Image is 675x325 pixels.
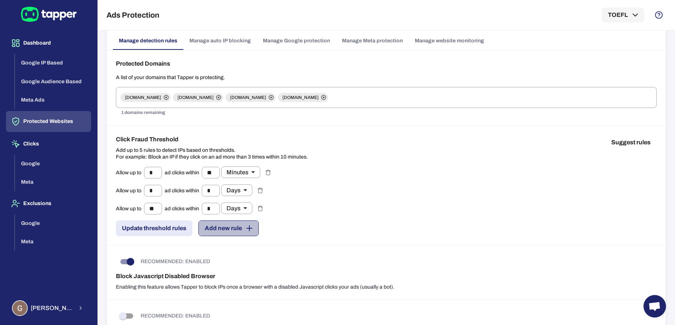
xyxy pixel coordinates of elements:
[643,295,666,318] a: Open chat
[409,32,490,50] a: Manage website monitoring
[141,258,210,265] p: RECOMMENDED: ENABLED
[6,193,91,214] button: Exclusions
[31,304,73,312] span: [PERSON_NAME] Lebelle
[6,133,91,154] button: Clicks
[113,32,183,50] a: Manage detection rules
[15,178,91,185] a: Meta
[116,220,192,236] button: Update threshold rules
[173,93,223,102] div: [DOMAIN_NAME]
[15,59,91,66] a: Google IP Based
[6,33,91,54] button: Dashboard
[15,72,91,91] button: Google Audience Based
[6,118,91,124] a: Protected Websites
[221,184,252,196] div: Days
[15,214,91,233] button: Google
[6,200,91,206] a: Exclusions
[15,219,91,226] a: Google
[225,93,276,102] div: [DOMAIN_NAME]
[13,301,27,315] img: Guillaume Lebelle
[6,140,91,147] a: Clicks
[15,78,91,84] a: Google Audience Based
[15,232,91,251] button: Meta
[183,32,257,50] a: Manage auto IP blocking
[116,147,308,160] p: Add up to 5 rules to detect IPs based on thresholds. For example: Block an IP if they click on an...
[278,93,328,102] div: [DOMAIN_NAME]
[15,173,91,192] button: Meta
[116,59,657,68] h6: Protected Domains
[336,32,409,50] a: Manage Meta protection
[116,74,657,81] p: A list of your domains that Tapper is protecting.
[15,154,91,173] button: Google
[278,94,323,100] span: [DOMAIN_NAME]
[173,94,218,100] span: [DOMAIN_NAME]
[6,39,91,46] a: Dashboard
[120,94,166,100] span: [DOMAIN_NAME]
[15,96,91,103] a: Meta Ads
[602,7,644,22] button: TOEFL
[116,202,252,214] div: Allow up to ad clicks within
[15,54,91,72] button: Google IP Based
[221,166,260,178] div: Minutes
[257,32,336,50] a: Manage Google protection
[141,313,210,319] p: RECOMMENDED: ENABLED
[6,111,91,132] button: Protected Websites
[225,94,271,100] span: [DOMAIN_NAME]
[15,91,91,109] button: Meta Ads
[116,135,308,144] h6: Click Fraud Threshold
[116,284,657,291] p: Enabling this feature allows Tapper to block IPs once a browser with a disabled Javascript clicks...
[198,220,259,236] button: Add new rule
[116,166,260,178] div: Allow up to ad clicks within
[6,297,91,319] button: Guillaume Lebelle[PERSON_NAME] Lebelle
[106,10,159,19] h5: Ads Protection
[15,238,91,244] a: Meta
[116,272,657,281] h6: Block Javascript Disabled Browser
[221,202,252,214] div: Days
[116,184,252,196] div: Allow up to ad clicks within
[605,135,657,150] button: Suggest rules
[120,93,171,102] div: [DOMAIN_NAME]
[15,160,91,166] a: Google
[121,109,651,117] p: 1 domains remaining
